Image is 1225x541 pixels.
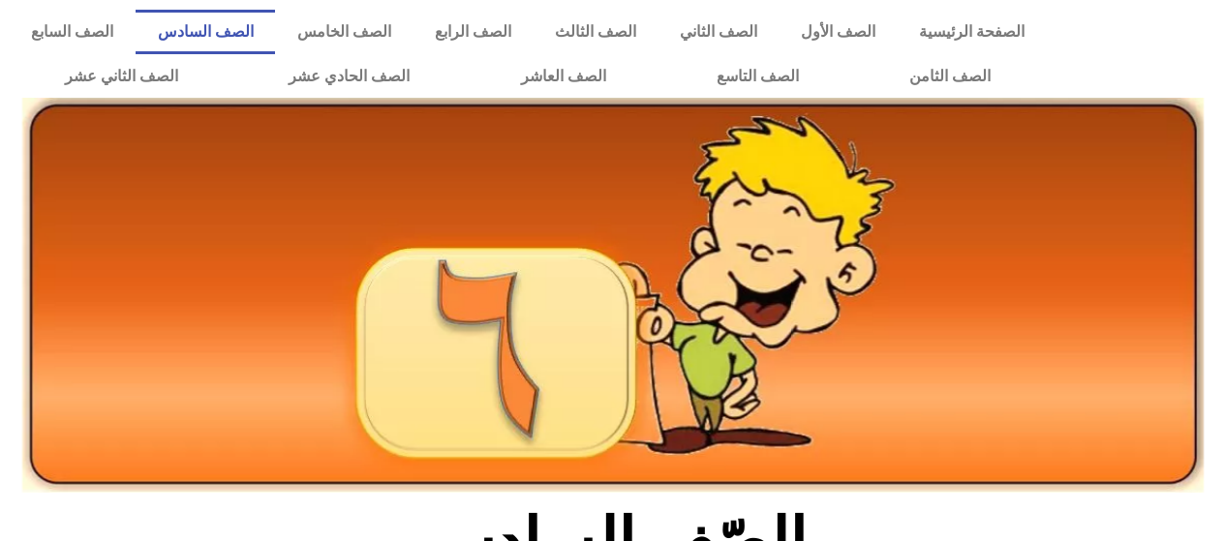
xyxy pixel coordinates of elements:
[466,54,661,99] a: الصف العاشر
[136,10,275,54] a: الصف السادس
[661,54,854,99] a: الصف التاسع
[10,10,136,54] a: الصف السابع
[10,54,233,99] a: الصف الثاني عشر
[275,10,413,54] a: الصف الخامس
[854,54,1046,99] a: الصف الثامن
[897,10,1046,54] a: الصفحة الرئيسية
[658,10,779,54] a: الصف الثاني
[533,10,658,54] a: الصف الثالث
[779,10,897,54] a: الصف الأول
[413,10,533,54] a: الصف الرابع
[233,54,465,99] a: الصف الحادي عشر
